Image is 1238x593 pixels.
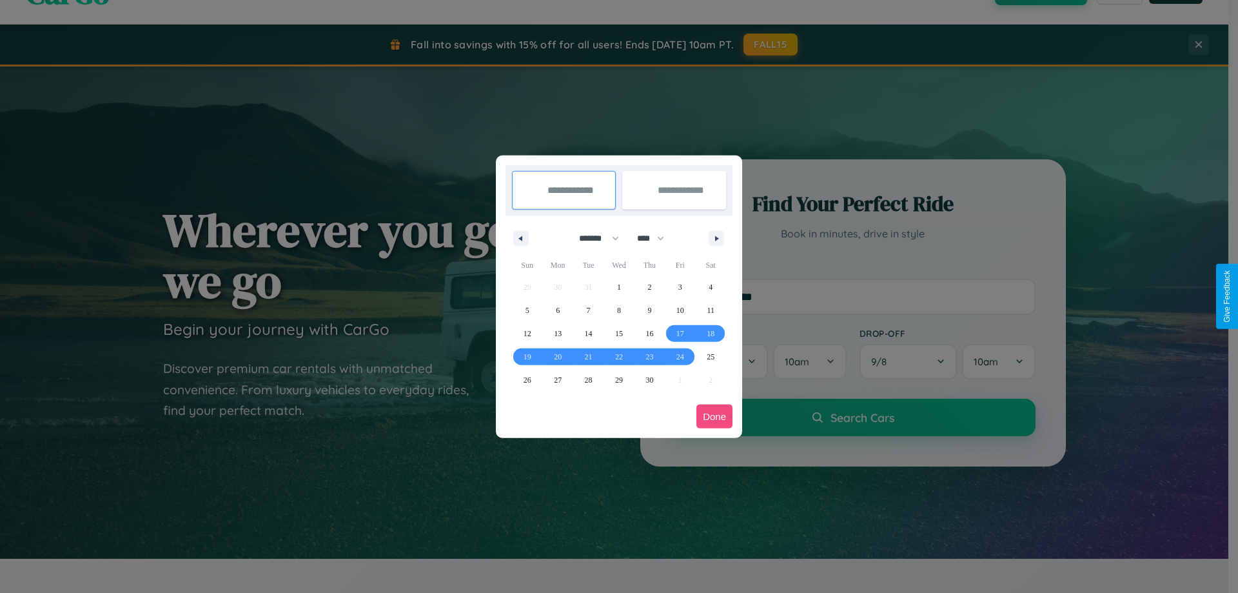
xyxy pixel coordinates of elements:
button: 17 [665,322,695,345]
span: 9 [647,299,651,322]
button: 28 [573,368,604,392]
span: 27 [554,368,562,392]
span: Sat [696,255,726,276]
span: 17 [676,322,684,345]
button: 4 [696,276,726,299]
span: 8 [617,299,621,322]
span: 29 [615,368,623,392]
button: 3 [665,276,695,299]
span: 16 [645,322,653,345]
span: Thu [634,255,665,276]
button: 6 [542,299,573,322]
button: 16 [634,322,665,345]
span: 28 [585,368,593,392]
span: 13 [554,322,562,345]
button: 1 [604,276,634,299]
span: 30 [645,368,653,392]
span: 25 [707,345,714,368]
span: 18 [707,322,714,345]
button: 13 [542,322,573,345]
span: 23 [645,345,653,368]
button: 8 [604,299,634,322]
button: 21 [573,345,604,368]
button: 24 [665,345,695,368]
span: 6 [556,299,560,322]
span: 21 [585,345,593,368]
button: 30 [634,368,665,392]
button: Done [696,405,732,428]
button: 23 [634,345,665,368]
div: Give Feedback [1223,270,1232,323]
span: 14 [585,322,593,345]
span: Wed [604,255,634,276]
span: 2 [647,276,651,299]
button: 25 [696,345,726,368]
button: 10 [665,299,695,322]
span: Tue [573,255,604,276]
button: 19 [512,345,542,368]
button: 18 [696,322,726,345]
span: 10 [676,299,684,322]
span: 19 [524,345,531,368]
button: 12 [512,322,542,345]
span: Sun [512,255,542,276]
button: 29 [604,368,634,392]
button: 11 [696,299,726,322]
button: 26 [512,368,542,392]
span: 5 [526,299,529,322]
span: 4 [709,276,712,299]
button: 27 [542,368,573,392]
button: 5 [512,299,542,322]
span: Mon [542,255,573,276]
span: 1 [617,276,621,299]
button: 14 [573,322,604,345]
span: 24 [676,345,684,368]
span: 7 [587,299,591,322]
button: 7 [573,299,604,322]
span: 20 [554,345,562,368]
span: 11 [707,299,714,322]
span: 3 [678,276,682,299]
span: 26 [524,368,531,392]
button: 20 [542,345,573,368]
span: 22 [615,345,623,368]
span: 12 [524,322,531,345]
button: 2 [634,276,665,299]
span: Fri [665,255,695,276]
button: 22 [604,345,634,368]
button: 15 [604,322,634,345]
span: 15 [615,322,623,345]
button: 9 [634,299,665,322]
